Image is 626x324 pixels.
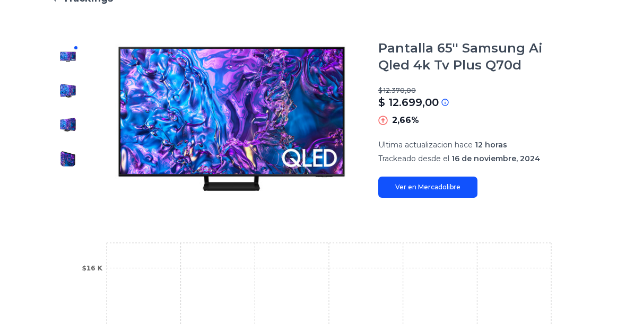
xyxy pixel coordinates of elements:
span: 16 de noviembre, 2024 [451,154,540,164]
h1: Pantalla 65'' Samsung Ai Qled 4k Tv Plus Q70d [378,40,575,74]
a: Ver en Mercadolibre [378,177,477,198]
img: Pantalla 65'' Samsung Ai Qled 4k Tv Plus Q70d [59,49,76,66]
img: Pantalla 65'' Samsung Ai Qled 4k Tv Plus Q70d [59,151,76,168]
img: Pantalla 65'' Samsung Ai Qled 4k Tv Plus Q70d [106,40,357,198]
span: 12 horas [475,141,507,150]
span: Trackeado desde el [378,154,449,164]
img: Pantalla 65'' Samsung Ai Qled 4k Tv Plus Q70d [59,83,76,100]
p: $ 12.699,00 [378,95,439,110]
img: Pantalla 65'' Samsung Ai Qled 4k Tv Plus Q70d [59,117,76,134]
p: $ 12.370,00 [378,87,575,95]
p: 2,66% [392,115,419,127]
span: Ultima actualizacion hace [378,141,473,150]
tspan: $16 K [82,265,102,273]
